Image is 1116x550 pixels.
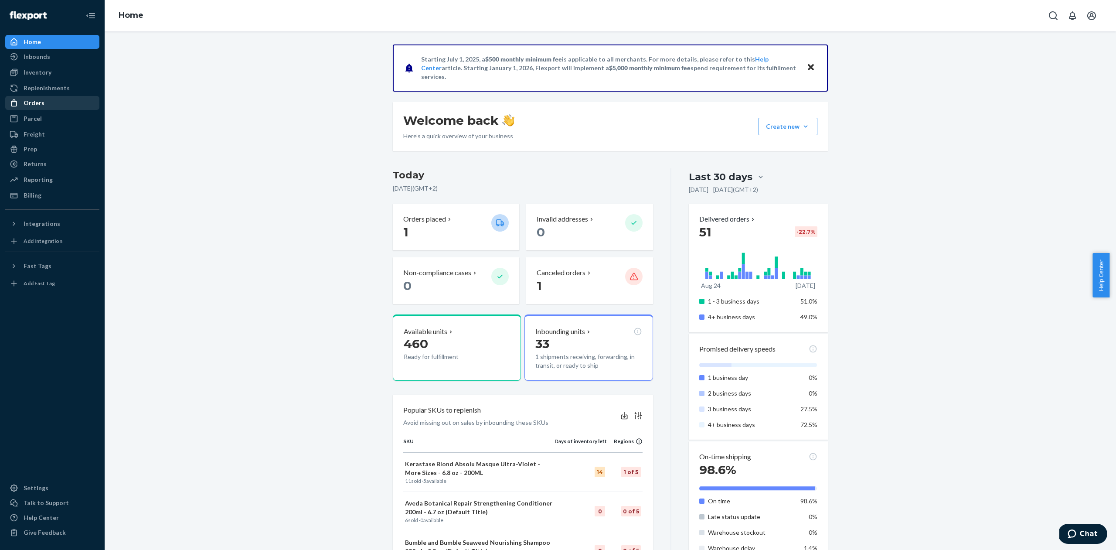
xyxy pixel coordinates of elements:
[119,10,143,20] a: Home
[809,389,817,397] span: 0%
[393,204,519,250] button: Orders placed 1
[403,132,514,140] p: Here’s a quick overview of your business
[5,81,99,95] a: Replenishments
[112,3,150,28] ol: breadcrumbs
[5,511,99,525] a: Help Center
[800,497,817,505] span: 98.6%
[5,526,99,540] button: Give Feedback
[403,268,471,278] p: Non-compliance cases
[24,280,55,287] div: Add Fast Tag
[421,55,798,81] p: Starting July 1, 2025, a is applicable to all merchants. For more details, please refer to this a...
[393,314,521,381] button: Available units460Ready for fulfillment
[24,528,66,537] div: Give Feedback
[5,173,99,187] a: Reporting
[24,68,51,77] div: Inventory
[5,112,99,126] a: Parcel
[1083,7,1100,24] button: Open account menu
[1045,7,1062,24] button: Open Search Box
[708,497,794,506] p: On time
[24,99,44,107] div: Orders
[24,145,37,154] div: Prep
[5,496,99,510] button: Talk to Support
[5,217,99,231] button: Integrations
[393,257,519,304] button: Non-compliance cases 0
[5,142,99,156] a: Prep
[537,278,542,293] span: 1
[708,313,794,321] p: 4+ business days
[24,484,48,492] div: Settings
[5,259,99,273] button: Fast Tags
[537,268,585,278] p: Canceled orders
[699,344,776,354] p: Promised delivery speeds
[405,477,553,485] p: sold · available
[5,65,99,79] a: Inventory
[24,237,62,245] div: Add Integration
[805,61,817,74] button: Close
[800,405,817,413] span: 27.5%
[24,175,53,184] div: Reporting
[24,38,41,46] div: Home
[1064,7,1081,24] button: Open notifications
[609,64,691,72] span: $5,000 monthly minimum fee
[708,405,794,413] p: 3 business days
[24,262,51,270] div: Fast Tags
[404,327,447,337] p: Available units
[708,389,794,398] p: 2 business days
[405,517,408,523] span: 6
[1059,524,1107,546] iframe: Opens a widget where you can chat to one of our agents
[1092,253,1109,297] button: Help Center
[795,226,817,237] div: -22.7 %
[5,234,99,248] a: Add Integration
[699,225,711,239] span: 51
[809,374,817,381] span: 0%
[595,467,605,477] div: 14
[5,157,99,171] a: Returns
[24,499,69,507] div: Talk to Support
[405,516,553,524] p: sold · available
[420,517,423,523] span: 0
[393,168,653,182] h3: Today
[403,214,446,224] p: Orders placed
[5,96,99,110] a: Orders
[403,225,408,239] span: 1
[403,278,412,293] span: 0
[535,352,642,370] p: 1 shipments receiving, forwarding, in transit, or ready to ship
[708,373,794,382] p: 1 business day
[485,55,562,63] span: $500 monthly minimum fee
[699,452,751,462] p: On-time shipping
[10,11,47,20] img: Flexport logo
[24,130,45,139] div: Freight
[535,327,585,337] p: Inbounding units
[537,225,545,239] span: 0
[689,185,758,194] p: [DATE] - [DATE] ( GMT+2 )
[24,191,41,200] div: Billing
[403,418,548,427] p: Avoid missing out on sales by inbounding these SKUs
[403,405,481,415] p: Popular SKUs to replenish
[800,297,817,305] span: 51.0%
[405,460,553,477] p: Kerastase Blond Absolu Masque Ultra-Violet - More Sizes - 6.8 oz - 200ML
[5,481,99,495] a: Settings
[699,214,756,224] button: Delivered orders
[405,478,411,484] span: 11
[405,499,553,516] p: Aveda Botanical Repair Strengthening Conditioner 200ml - 6.7 oz (Default Title)
[689,170,752,184] div: Last 30 days
[555,437,607,452] th: Days of inventory left
[5,50,99,64] a: Inbounds
[595,506,605,516] div: 0
[708,528,794,537] p: Warehouse stockout
[24,160,47,168] div: Returns
[5,277,99,290] a: Add Fast Tag
[24,84,70,92] div: Replenishments
[800,313,817,321] span: 49.0%
[526,257,653,304] button: Canceled orders 1
[5,35,99,49] a: Home
[403,437,555,452] th: SKU
[800,421,817,428] span: 72.5%
[423,478,426,484] span: 5
[708,420,794,429] p: 4+ business days
[708,297,794,306] p: 1 - 3 business days
[5,188,99,202] a: Billing
[809,513,817,520] span: 0%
